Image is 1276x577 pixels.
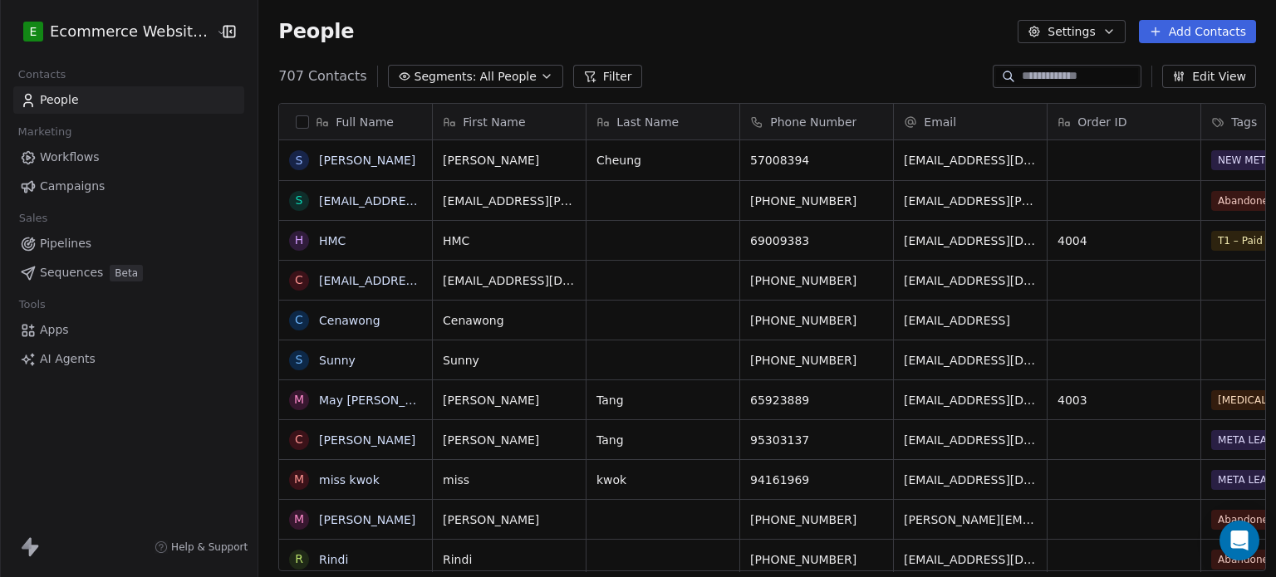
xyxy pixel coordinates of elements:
span: [EMAIL_ADDRESS][DOMAIN_NAME] [443,272,576,289]
div: Last Name [586,104,739,139]
a: [PERSON_NAME] [319,154,415,167]
span: Help & Support [171,540,248,554]
div: Phone Number [740,104,893,139]
a: Campaigns [13,173,244,200]
div: m [294,471,304,488]
span: [PERSON_NAME] [443,392,576,408]
span: kwok [596,472,729,488]
span: Sequences [40,264,103,281]
span: [PHONE_NUMBER] [750,511,883,528]
span: [PERSON_NAME] [443,152,576,169]
span: 57008394 [750,152,883,169]
span: Cheung [596,152,729,169]
span: Apps [40,321,69,339]
span: HMC [443,232,576,249]
span: [EMAIL_ADDRESS][DOMAIN_NAME] [904,551,1037,568]
div: C [295,431,303,448]
span: [EMAIL_ADDRESS][DOMAIN_NAME] [904,272,1037,289]
span: [EMAIL_ADDRESS][DOMAIN_NAME] [904,152,1037,169]
span: [EMAIL_ADDRESS][DOMAIN_NAME] [904,432,1037,448]
span: People [40,91,79,109]
a: May [PERSON_NAME] [PERSON_NAME] [319,394,543,407]
a: [PERSON_NAME] [319,513,415,526]
span: First Name [463,114,525,130]
span: Contacts [11,62,73,87]
span: Cenawong [443,312,576,329]
span: 94161969 [750,472,883,488]
span: Tang [596,432,729,448]
div: c [295,271,303,289]
span: [EMAIL_ADDRESS] [904,312,1037,329]
div: First Name [433,104,586,139]
div: S [296,351,303,369]
a: Workflows [13,144,244,171]
span: [PHONE_NUMBER] [750,193,883,209]
button: Filter [573,65,642,88]
span: E [30,23,37,40]
a: HMC [319,234,346,247]
a: [PERSON_NAME] [319,433,415,447]
div: S [296,152,303,169]
button: Add Contacts [1139,20,1256,43]
span: [EMAIL_ADDRESS][DOMAIN_NAME] [904,392,1037,408]
button: Settings [1018,20,1125,43]
span: Workflows [40,149,100,166]
a: Sunny [319,354,356,367]
span: [EMAIL_ADDRESS][DOMAIN_NAME] [904,352,1037,369]
span: [PHONE_NUMBER] [750,352,883,369]
div: R [295,550,303,568]
span: [PHONE_NUMBER] [750,272,883,289]
button: EEcommerce Website Builder [20,17,204,46]
span: 4004 [1058,232,1190,249]
div: M [294,391,304,408]
span: 95303137 [750,432,883,448]
button: Edit View [1162,65,1256,88]
a: miss kwok [319,473,380,487]
span: 4003 [1058,392,1190,408]
span: [PHONE_NUMBER] [750,312,883,329]
div: Open Intercom Messenger [1220,521,1259,560]
a: Pipelines [13,230,244,257]
span: Last Name [616,114,679,130]
div: C [295,311,303,329]
a: SequencesBeta [13,259,244,286]
span: 707 Contacts [278,66,366,86]
a: Help & Support [155,540,248,554]
a: People [13,86,244,114]
span: Email [924,114,956,130]
span: [EMAIL_ADDRESS][DOMAIN_NAME] [904,472,1037,488]
div: grid [279,140,433,572]
div: Full Name [279,104,432,139]
span: Rindi [443,551,576,568]
span: [PERSON_NAME] [443,432,576,448]
span: Ecommerce Website Builder [50,21,212,42]
a: AI Agents [13,345,244,373]
span: [PHONE_NUMBER] [750,551,883,568]
div: Email [894,104,1047,139]
a: [EMAIL_ADDRESS][DOMAIN_NAME] [319,274,523,287]
div: s [296,192,303,209]
div: M [294,511,304,528]
span: [EMAIL_ADDRESS][DOMAIN_NAME] [904,232,1037,249]
span: Order ID [1077,114,1126,130]
span: Phone Number [770,114,856,130]
span: miss [443,472,576,488]
span: Tang [596,392,729,408]
a: Apps [13,316,244,344]
span: 65923889 [750,392,883,408]
span: People [278,19,354,44]
span: Marketing [11,120,79,144]
span: 69009383 [750,232,883,249]
span: [PERSON_NAME] [443,511,576,528]
span: Tags [1231,114,1257,130]
span: Sales [12,206,55,231]
a: Rindi [319,553,348,566]
span: Segments: [415,68,477,86]
span: Sunny [443,352,576,369]
span: [EMAIL_ADDRESS][PERSON_NAME][DOMAIN_NAME] [443,193,576,209]
span: Pipelines [40,235,91,252]
span: Beta [110,265,143,281]
span: [PERSON_NAME][EMAIL_ADDRESS][DOMAIN_NAME] [904,511,1037,528]
div: Order ID [1048,104,1200,139]
div: H [295,232,304,249]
